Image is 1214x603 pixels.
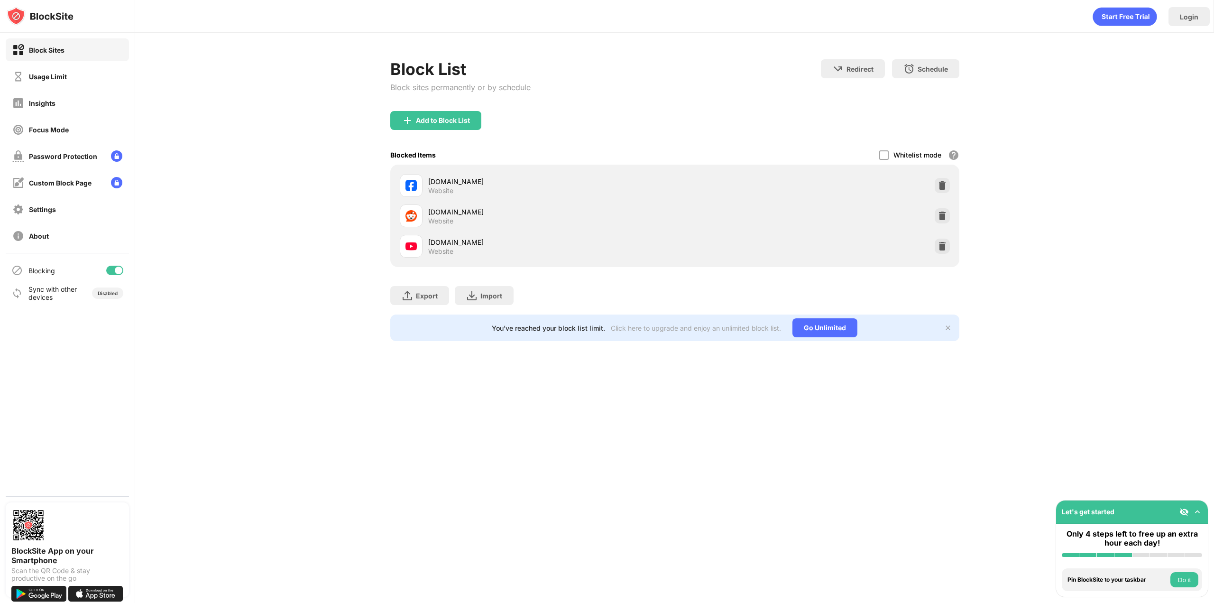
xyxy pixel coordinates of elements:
div: Usage Limit [29,73,67,81]
img: lock-menu.svg [111,150,122,162]
div: animation [1093,7,1157,26]
img: get-it-on-google-play.svg [11,586,66,602]
div: [DOMAIN_NAME] [428,237,675,247]
div: Block sites permanently or by schedule [390,83,531,92]
div: Go Unlimited [792,318,857,337]
div: Only 4 steps left to free up an extra hour each day! [1062,529,1202,547]
div: Disabled [98,290,118,296]
div: Website [428,247,453,256]
img: favicons [405,210,417,222]
img: focus-off.svg [12,124,24,136]
div: Blocked Items [390,151,436,159]
img: customize-block-page-off.svg [12,177,24,189]
div: BlockSite App on your Smartphone [11,546,123,565]
div: Click here to upgrade and enjoy an unlimited block list. [611,324,781,332]
div: Add to Block List [416,117,470,124]
img: sync-icon.svg [11,288,23,299]
div: Login [1180,13,1198,21]
img: lock-menu.svg [111,177,122,188]
div: [DOMAIN_NAME] [428,207,675,217]
div: [DOMAIN_NAME] [428,176,675,186]
img: block-on.svg [12,44,24,56]
div: Settings [29,205,56,213]
div: Let's get started [1062,508,1114,516]
div: Focus Mode [29,126,69,134]
img: time-usage-off.svg [12,71,24,83]
img: x-button.svg [944,324,952,332]
div: Whitelist mode [893,151,941,159]
div: Password Protection [29,152,97,160]
div: Scan the QR Code & stay productive on the go [11,567,123,582]
div: Export [416,292,438,300]
div: Custom Block Page [29,179,92,187]
img: eye-not-visible.svg [1179,507,1189,517]
div: Insights [29,99,55,107]
button: Do it [1170,572,1198,587]
div: Block Sites [29,46,64,54]
img: options-page-qr-code.png [11,508,46,542]
img: password-protection-off.svg [12,150,24,162]
img: blocking-icon.svg [11,265,23,276]
div: Block List [390,59,531,79]
div: Website [428,217,453,225]
img: favicons [405,180,417,191]
img: logo-blocksite.svg [7,7,74,26]
div: Schedule [918,65,948,73]
div: Pin BlockSite to your taskbar [1067,576,1168,583]
img: insights-off.svg [12,97,24,109]
div: Website [428,186,453,195]
div: Import [480,292,502,300]
div: About [29,232,49,240]
img: download-on-the-app-store.svg [68,586,123,602]
div: Blocking [28,267,55,275]
img: about-off.svg [12,230,24,242]
div: You’ve reached your block list limit. [492,324,605,332]
img: favicons [405,241,417,252]
img: settings-off.svg [12,204,24,215]
div: Redirect [846,65,874,73]
img: omni-setup-toggle.svg [1193,507,1202,517]
div: Sync with other devices [28,285,77,301]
